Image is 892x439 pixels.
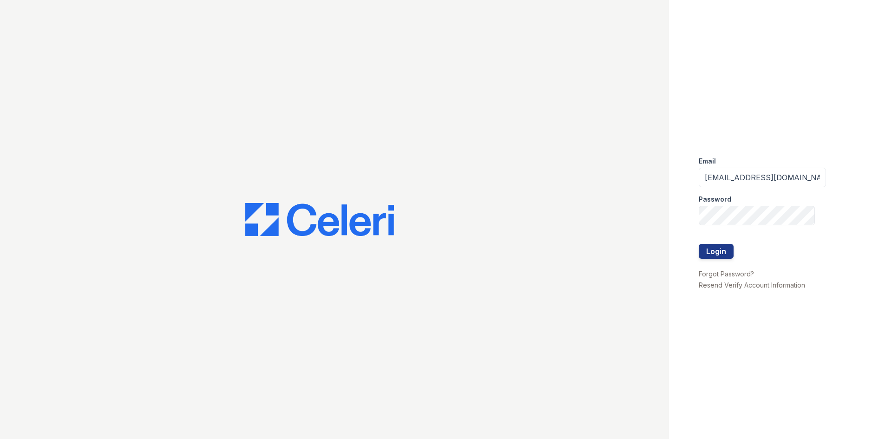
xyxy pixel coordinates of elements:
[699,157,716,166] label: Email
[699,244,734,259] button: Login
[699,270,754,278] a: Forgot Password?
[245,203,394,236] img: CE_Logo_Blue-a8612792a0a2168367f1c8372b55b34899dd931a85d93a1a3d3e32e68fde9ad4.png
[699,195,731,204] label: Password
[699,281,805,289] a: Resend Verify Account Information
